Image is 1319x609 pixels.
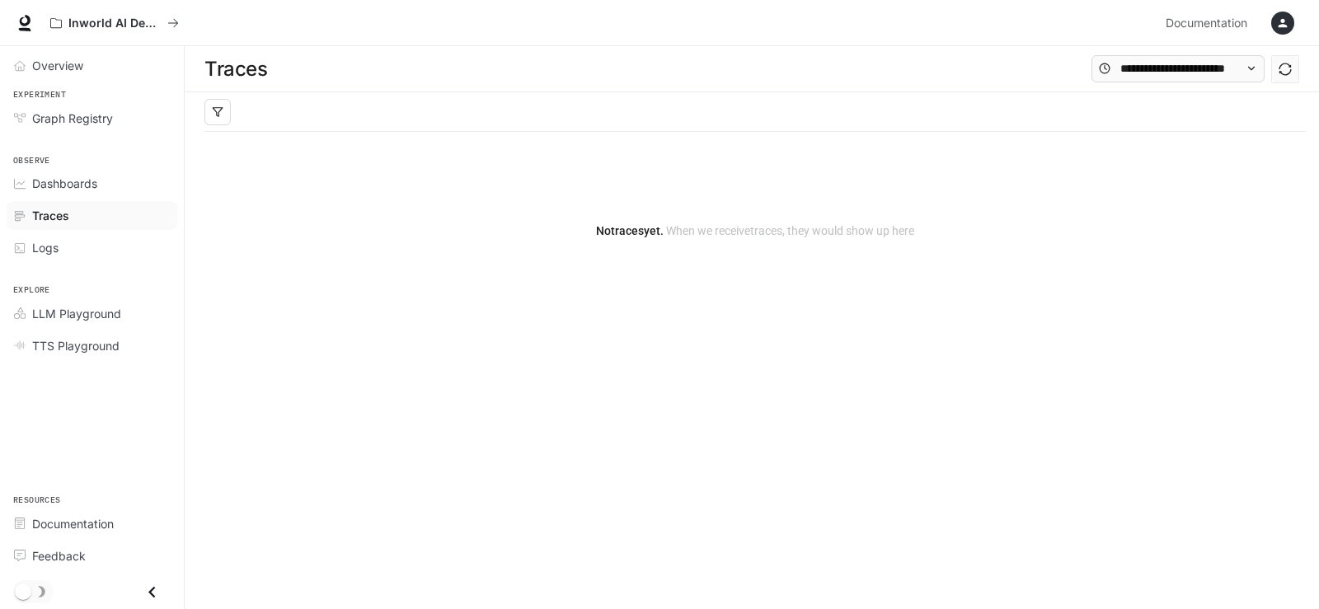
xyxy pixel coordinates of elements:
span: Dashboards [32,175,97,192]
span: LLM Playground [32,305,121,322]
span: When we receive traces , they would show up here [664,224,914,237]
span: Documentation [32,515,114,532]
a: Logs [7,233,177,262]
span: sync [1279,63,1292,76]
button: Close drawer [134,575,171,609]
a: Overview [7,51,177,80]
span: TTS Playground [32,337,120,354]
a: Traces [7,201,177,230]
span: Overview [32,57,83,74]
a: Documentation [1159,7,1260,40]
span: Graph Registry [32,110,113,127]
a: Dashboards [7,169,177,198]
span: Logs [32,239,59,256]
a: Documentation [7,509,177,538]
p: Inworld AI Demos [68,16,161,30]
article: No traces yet. [596,222,914,240]
a: Graph Registry [7,104,177,133]
span: Feedback [32,547,86,564]
span: Documentation [1166,13,1247,34]
span: Dark mode toggle [15,582,31,600]
a: TTS Playground [7,331,177,360]
a: Feedback [7,541,177,570]
h1: Traces [204,53,267,86]
span: Traces [32,207,69,224]
button: All workspaces [43,7,186,40]
a: LLM Playground [7,299,177,328]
